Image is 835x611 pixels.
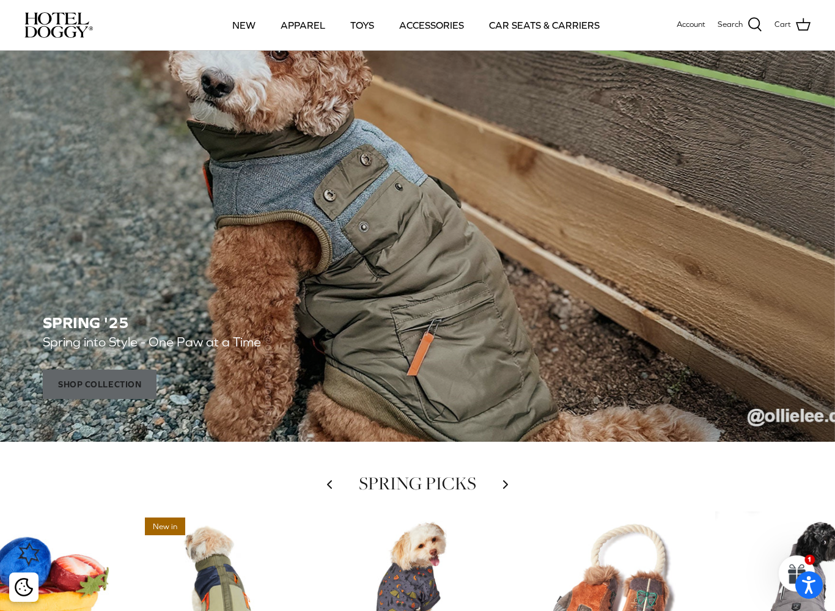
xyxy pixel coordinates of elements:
[677,18,705,31] a: Account
[677,20,705,29] span: Account
[43,370,156,400] span: Shop Collection
[13,577,34,598] button: Cookie policy
[359,471,476,496] a: SPRING PICKS
[145,518,185,535] span: New in
[774,17,811,33] a: Cart
[337,518,380,535] span: 15% off
[43,314,792,332] h2: SPRING '25
[182,4,650,46] div: Primary navigation
[221,4,267,46] a: NEW
[339,4,385,46] a: TOYS
[478,4,611,46] a: CAR SEATS & CARRIERS
[43,332,599,353] p: Spring into Style - One Paw at a Time
[718,17,762,33] a: Search
[388,4,475,46] a: ACCESSORIES
[529,518,573,535] span: 15% off
[721,518,765,535] span: 20% off
[15,578,33,596] img: Cookie policy
[270,4,336,46] a: APPAREL
[774,18,791,31] span: Cart
[718,18,743,31] span: Search
[9,573,39,602] div: Cookie policy
[24,12,93,38] img: hoteldoggycom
